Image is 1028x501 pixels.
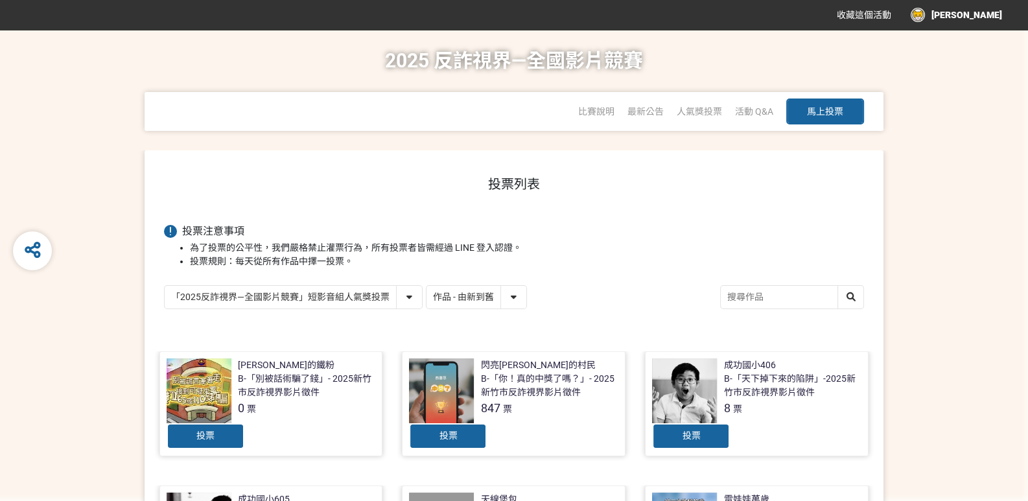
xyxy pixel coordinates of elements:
div: 閃亮[PERSON_NAME]的村民 [480,358,595,372]
div: B-「你！真的中獎了嗎？」- 2025新竹市反詐視界影片徵件 [480,372,618,399]
span: 票 [247,404,256,414]
div: B-「天下掉下來的陷阱」-2025新竹市反詐視界影片徵件 [723,372,861,399]
a: 最新公告 [627,106,664,117]
span: 投票注意事項 [182,225,244,237]
h1: 2025 反詐視界—全國影片競賽 [385,30,643,92]
a: [PERSON_NAME]的鐵粉B-「別被話術騙了錢」- 2025新竹市反詐視界影片徵件0票投票 [159,351,383,456]
span: 0 [238,401,244,415]
span: 票 [732,404,742,414]
span: 人氣獎投票 [677,106,722,117]
input: 搜尋作品 [721,286,863,309]
span: 投票 [196,430,215,441]
div: [PERSON_NAME]的鐵粉 [238,358,334,372]
h1: 投票列表 [164,176,864,192]
span: 投票 [682,430,700,441]
div: B-「別被話術騙了錢」- 2025新竹市反詐視界影片徵件 [238,372,376,399]
button: 馬上投票 [786,99,864,124]
span: 847 [480,401,500,415]
span: 收藏這個活動 [837,10,891,20]
span: 票 [502,404,511,414]
span: 馬上投票 [807,106,843,117]
li: 投票規則：每天從所有作品中擇一投票。 [190,255,864,268]
a: 活動 Q&A [735,106,773,117]
a: 比賽說明 [578,106,614,117]
a: 閃亮[PERSON_NAME]的村民B-「你！真的中獎了嗎？」- 2025新竹市反詐視界影片徵件847票投票 [402,351,625,456]
span: 投票 [439,430,457,441]
li: 為了投票的公平性，我們嚴格禁止灌票行為，所有投票者皆需經過 LINE 登入認證。 [190,241,864,255]
span: 8 [723,401,730,415]
a: 成功國小406B-「天下掉下來的陷阱」-2025新竹市反詐視界影片徵件8票投票 [645,351,869,456]
div: 成功國小406 [723,358,775,372]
